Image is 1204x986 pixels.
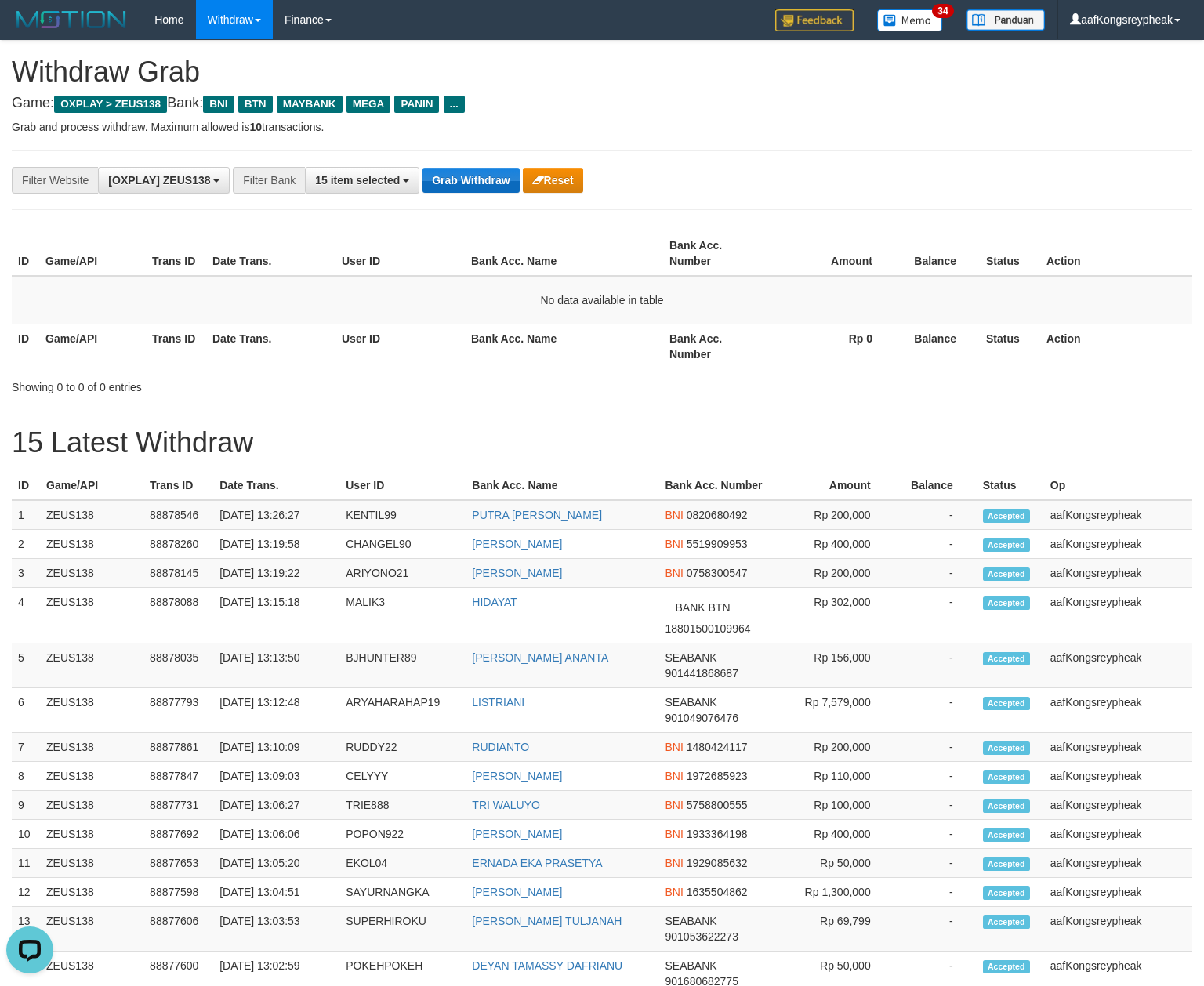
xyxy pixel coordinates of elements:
[665,886,683,898] span: BNI
[40,733,143,762] td: ZEUS138
[665,538,683,550] span: BNI
[40,791,143,820] td: ZEUS138
[213,762,339,791] td: [DATE] 13:09:03
[1044,559,1192,588] td: aafKongsreypheak
[665,959,716,972] span: SEABANK
[335,324,465,368] th: User ID
[203,96,234,113] span: BNI
[771,588,894,643] td: Rp 302,000
[472,915,622,927] a: [PERSON_NAME] TULJANAH
[12,849,40,878] td: 11
[12,500,40,530] td: 1
[39,324,146,368] th: Game/API
[143,530,213,559] td: 88878260
[339,849,466,878] td: EKOL04
[12,471,40,500] th: ID
[146,324,206,368] th: Trans ID
[12,878,40,907] td: 12
[983,857,1030,871] span: Accepted
[894,820,977,849] td: -
[40,643,143,688] td: ZEUS138
[983,886,1030,900] span: Accepted
[472,959,622,972] a: DEYAN TAMASSY DAFRIANU
[277,96,343,113] span: MAYBANK
[1044,849,1192,878] td: aafKongsreypheak
[687,509,748,521] span: Copy 0820680492 to clipboard
[1040,231,1192,276] th: Action
[12,559,40,588] td: 3
[143,762,213,791] td: 88877847
[665,667,738,680] span: Copy 901441868687 to clipboard
[472,596,517,608] a: HIDAYAT
[143,588,213,643] td: 88878088
[894,559,977,588] td: -
[12,733,40,762] td: 7
[523,168,583,193] button: Reset
[339,500,466,530] td: KENTIL99
[238,96,273,113] span: BTN
[12,427,1192,459] h1: 15 Latest Withdraw
[966,9,1045,31] img: panduan.png
[12,96,1192,111] h4: Game: Bank:
[444,96,465,113] span: ...
[143,643,213,688] td: 88878035
[687,857,748,869] span: Copy 1929085632 to clipboard
[249,121,262,133] strong: 10
[39,231,146,276] th: Game/API
[12,119,1192,135] p: Grab and process withdraw. Maximum allowed is transactions.
[983,741,1030,755] span: Accepted
[687,538,748,550] span: Copy 5519909953 to clipboard
[339,907,466,952] td: SUPERHIROKU
[771,762,894,791] td: Rp 110,000
[687,741,748,753] span: Copy 1480424117 to clipboard
[932,4,953,18] span: 34
[143,471,213,500] th: Trans ID
[1044,820,1192,849] td: aafKongsreypheak
[983,770,1030,784] span: Accepted
[339,530,466,559] td: CHANGEL90
[983,596,1030,610] span: Accepted
[1040,324,1192,368] th: Action
[983,567,1030,581] span: Accepted
[894,878,977,907] td: -
[665,915,716,927] span: SEABANK
[1044,500,1192,530] td: aafKongsreypheak
[108,174,210,187] span: [OXPLAY] ZEUS138
[213,878,339,907] td: [DATE] 13:04:51
[213,849,339,878] td: [DATE] 13:05:20
[665,651,716,664] span: SEABANK
[339,733,466,762] td: RUDDY22
[206,324,335,368] th: Date Trans.
[1044,878,1192,907] td: aafKongsreypheak
[771,559,894,588] td: Rp 200,000
[143,688,213,733] td: 88877793
[213,530,339,559] td: [DATE] 13:19:58
[346,96,391,113] span: MEGA
[894,733,977,762] td: -
[665,741,683,753] span: BNI
[665,857,683,869] span: BNI
[687,886,748,898] span: Copy 1635504862 to clipboard
[472,828,562,840] a: [PERSON_NAME]
[665,799,683,811] span: BNI
[6,6,53,53] button: Open LiveChat chat widget
[665,622,750,635] span: Copy 18801500109964 to clipboard
[665,567,683,579] span: BNI
[40,878,143,907] td: ZEUS138
[894,849,977,878] td: -
[977,471,1044,500] th: Status
[472,509,602,521] a: PUTRA [PERSON_NAME]
[143,500,213,530] td: 88878546
[40,500,143,530] td: ZEUS138
[40,530,143,559] td: ZEUS138
[12,907,40,952] td: 13
[1044,643,1192,688] td: aafKongsreypheak
[896,324,980,368] th: Balance
[894,762,977,791] td: -
[213,500,339,530] td: [DATE] 13:26:27
[143,878,213,907] td: 88877598
[40,762,143,791] td: ZEUS138
[983,915,1030,929] span: Accepted
[894,791,977,820] td: -
[894,907,977,952] td: -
